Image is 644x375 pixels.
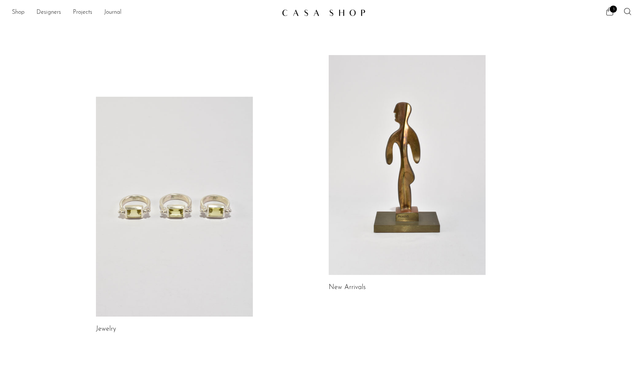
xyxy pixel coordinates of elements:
[104,8,122,17] a: Journal
[73,8,92,17] a: Projects
[329,284,366,291] a: New Arrivals
[96,326,116,333] a: Jewelry
[12,8,25,17] a: Shop
[610,6,617,13] span: 3
[12,6,276,19] ul: NEW HEADER MENU
[12,6,276,19] nav: Desktop navigation
[36,8,61,17] a: Designers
